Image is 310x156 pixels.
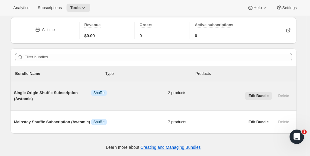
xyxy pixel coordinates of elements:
[253,5,262,10] span: Help
[70,5,81,10] span: Tools
[282,5,297,10] span: Settings
[245,118,272,126] button: Edit Bundle
[302,130,307,134] span: 1
[290,130,304,144] iframe: Intercom live chat
[141,145,201,150] a: Creating and Managing Bundles
[140,23,153,27] span: Orders
[93,90,104,95] span: Shuffle
[14,90,91,102] span: Single Origin Shuffle Subscription (Awtomic)
[195,71,285,77] div: Products
[245,92,272,100] button: Edit Bundle
[84,23,101,27] span: Revenue
[195,23,233,27] span: Active subscriptions
[273,4,300,12] button: Settings
[105,71,195,77] div: Type
[84,33,95,39] span: $0.00
[168,119,245,125] span: 7 products
[38,5,62,10] span: Subscriptions
[140,33,142,39] span: 0
[106,144,200,150] p: Learn more about
[13,5,29,10] span: Analytics
[14,119,91,125] span: Mainstay Shuffle Subscription (Awtomic)
[34,4,65,12] button: Subscriptions
[67,4,90,12] button: Tools
[249,120,269,124] span: Edit Bundle
[168,90,245,96] span: 2 products
[195,33,197,39] span: 0
[25,53,292,61] input: Filter bundles
[244,4,271,12] button: Help
[93,120,104,124] span: Shuffle
[15,71,105,77] p: Bundle Name
[10,4,33,12] button: Analytics
[249,93,269,98] span: Edit Bundle
[42,27,55,33] div: All time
